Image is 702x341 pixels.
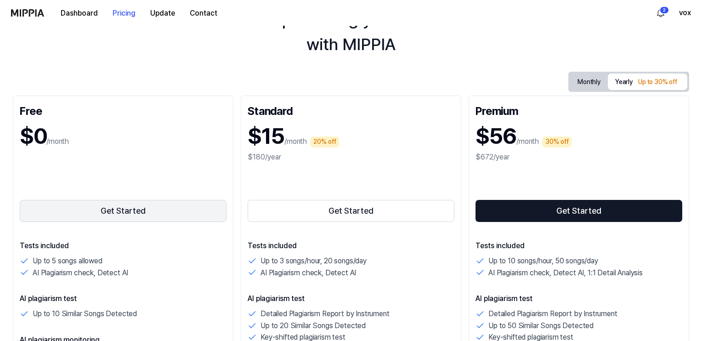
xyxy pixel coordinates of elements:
p: AI plagiarism test [248,293,454,304]
p: Tests included [248,240,454,251]
button: Monthly [570,75,608,89]
div: $180/year [248,152,454,163]
p: Detailed Plagiarism Report by Instrument [260,308,390,320]
button: vox [679,7,691,18]
div: 30% off [543,136,572,148]
button: Contact [182,4,225,23]
a: Get Started [248,198,454,224]
h1: $56 [476,121,516,152]
p: AI Plagiarism check, Detect AI [260,267,356,279]
p: Tests included [476,240,682,251]
p: Detailed Plagiarism Report by Instrument [488,308,617,320]
button: Get Started [248,200,454,222]
button: Dashboard [53,4,105,23]
div: Free [20,102,226,117]
h1: $0 [20,121,46,152]
p: AI Plagiarism check, Detect AI, 1:1 Detail Analysis [488,267,643,279]
p: Tests included [20,240,226,251]
p: Up to 5 songs allowed [33,255,102,267]
p: /month [516,136,539,147]
button: Get Started [20,200,226,222]
p: Up to 10 songs/hour, 50 songs/day [488,255,598,267]
div: 20% off [311,136,339,148]
p: AI Plagiarism check, Detect AI [33,267,128,279]
p: AI plagiarism test [20,293,226,304]
h1: $15 [248,121,284,152]
p: Up to 50 Similar Songs Detected [488,320,594,332]
p: Up to 3 songs/hour, 20 songs/day [260,255,367,267]
img: 알림 [655,7,666,18]
div: Premium [476,102,682,117]
div: Up to 30% off [635,77,680,88]
button: Pricing [105,4,143,23]
img: logo [11,9,44,17]
div: $672/year [476,152,682,163]
p: Up to 10 Similar Songs Detected [33,308,137,320]
a: Get Started [476,198,682,224]
button: Update [143,4,182,23]
button: 알림2 [653,6,668,20]
div: Standard [248,102,454,117]
p: AI plagiarism test [476,293,682,304]
a: Pricing [105,0,143,26]
button: Get Started [476,200,682,222]
div: 2 [660,6,669,14]
p: Up to 20 Similar Songs Detected [260,320,366,332]
p: /month [46,136,69,147]
p: /month [284,136,307,147]
a: Update [143,0,182,26]
button: Yearly [608,74,687,90]
a: Get Started [20,198,226,224]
